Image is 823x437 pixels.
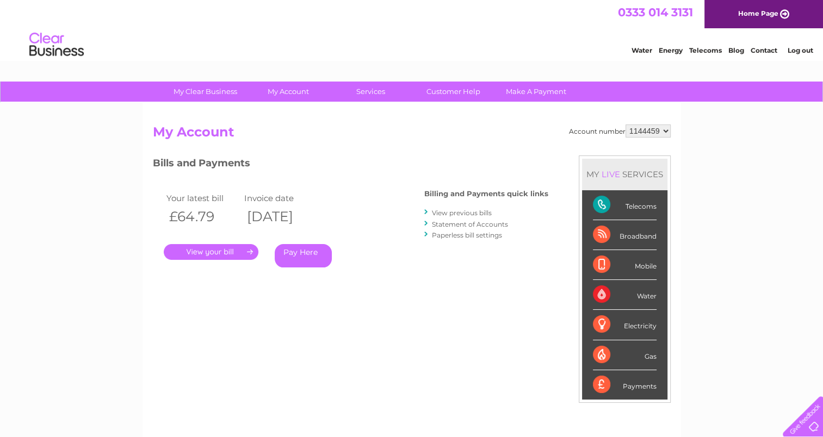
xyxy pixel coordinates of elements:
a: Blog [728,46,744,54]
a: Energy [659,46,683,54]
img: logo.png [29,28,84,61]
td: Invoice date [242,191,320,205]
div: Payments [593,370,657,399]
div: Gas [593,340,657,370]
div: Telecoms [593,190,657,220]
a: Water [632,46,652,54]
a: 0333 014 3131 [618,5,693,19]
div: Clear Business is a trading name of Verastar Limited (registered in [GEOGRAPHIC_DATA] No. 3667643... [155,6,669,53]
a: Log out [787,46,813,54]
a: Contact [751,46,777,54]
a: Customer Help [409,82,498,102]
h4: Billing and Payments quick links [424,190,548,198]
div: LIVE [599,169,622,179]
div: Electricity [593,310,657,340]
a: Make A Payment [491,82,581,102]
a: Telecoms [689,46,722,54]
div: Account number [569,124,671,138]
a: My Account [243,82,333,102]
a: . [164,244,258,260]
a: My Clear Business [160,82,250,102]
a: Paperless bill settings [432,231,502,239]
a: Statement of Accounts [432,220,508,228]
a: Services [326,82,416,102]
h3: Bills and Payments [153,155,548,174]
a: View previous bills [432,209,492,217]
div: Mobile [593,250,657,280]
a: Pay Here [275,244,332,267]
div: Broadband [593,220,657,250]
div: Water [593,280,657,310]
th: £64.79 [164,205,242,228]
th: [DATE] [242,205,320,228]
td: Your latest bill [164,191,242,205]
h2: My Account [153,124,671,145]
div: MY SERVICES [582,159,667,190]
